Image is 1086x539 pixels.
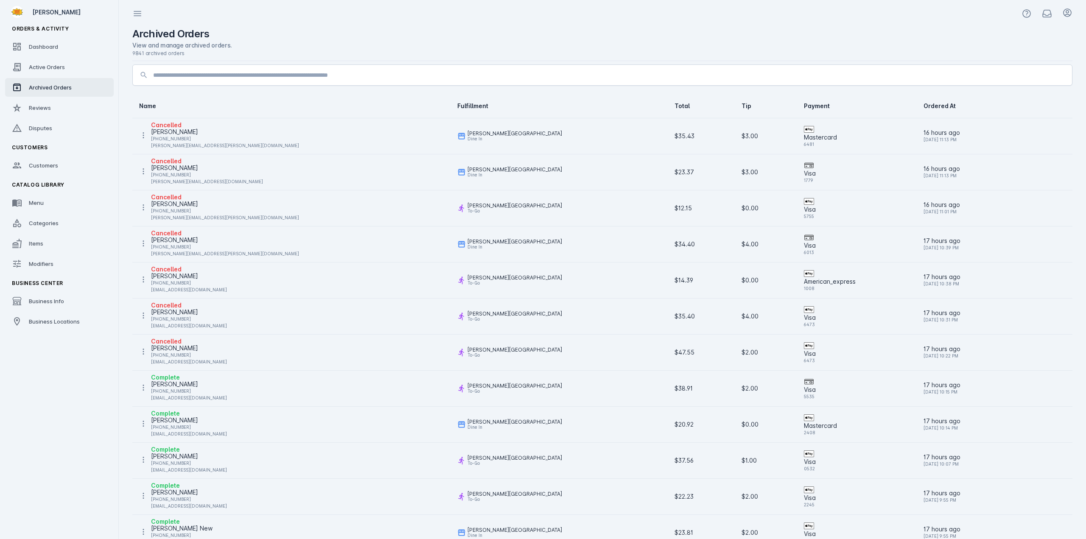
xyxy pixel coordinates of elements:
[804,204,910,215] div: Visa
[29,298,64,304] span: Business Info
[29,240,43,247] span: Items
[924,459,1066,469] div: [DATE] 10:07 PM
[151,120,299,130] div: Cancelled
[151,300,227,310] div: Cancelled
[467,350,562,360] div: To-Go
[924,207,1066,217] div: [DATE] 11:01 PM
[735,406,797,442] td: $0.00
[804,102,830,110] div: Payment
[924,128,1066,138] div: 16 hours ago
[668,370,735,406] td: $38.91
[467,417,562,427] div: [PERSON_NAME][GEOGRAPHIC_DATA]
[29,220,59,226] span: Categories
[457,102,488,110] div: Fulfillment
[675,102,728,110] div: Total
[924,344,1066,354] div: 17 hours ago
[668,190,735,226] td: $12.15
[735,190,797,226] td: $0.00
[151,235,299,245] div: [PERSON_NAME]
[5,37,114,56] a: Dashboard
[151,422,227,432] div: [PHONE_NUMBER]
[151,321,227,331] div: [EMAIL_ADDRESS][DOMAIN_NAME]
[804,102,910,110] div: Payment
[735,478,797,514] td: $2.00
[467,170,562,180] div: Dine In
[668,478,735,514] td: $22.23
[5,156,114,175] a: Customers
[804,211,910,221] div: 5755
[467,489,562,499] div: [PERSON_NAME][GEOGRAPHIC_DATA]
[151,501,227,511] div: [EMAIL_ADDRESS][DOMAIN_NAME]
[804,168,910,179] div: Visa
[742,102,751,110] div: Tip
[12,182,64,188] span: Catalog Library
[151,285,227,295] div: [EMAIL_ADDRESS][DOMAIN_NAME]
[151,199,299,209] div: [PERSON_NAME]
[924,236,1066,246] div: 17 hours ago
[467,453,562,463] div: [PERSON_NAME][GEOGRAPHIC_DATA]
[735,226,797,262] td: $4.00
[804,427,910,438] div: 2408
[151,523,227,533] div: [PERSON_NAME] New
[924,315,1066,325] div: [DATE] 10:31 PM
[924,164,1066,174] div: 16 hours ago
[804,283,910,293] div: 1008
[151,140,299,151] div: [PERSON_NAME][EMAIL_ADDRESS][PERSON_NAME][DOMAIN_NAME]
[924,102,956,110] div: Ordered At
[804,132,910,142] div: Mastercard
[924,200,1066,210] div: 16 hours ago
[151,458,227,468] div: [PHONE_NUMBER]
[132,41,1072,50] div: View and manage archived orders.
[29,260,53,267] span: Modifiers
[151,451,227,461] div: [PERSON_NAME]
[151,429,227,439] div: [EMAIL_ADDRESS][DOMAIN_NAME]
[804,500,910,510] div: 2245
[804,175,910,185] div: 1779
[151,307,227,317] div: [PERSON_NAME]
[668,334,735,370] td: $47.55
[804,493,910,503] div: Visa
[29,43,58,50] span: Dashboard
[804,313,910,323] div: Visa
[924,243,1066,253] div: [DATE] 10:39 PM
[29,64,65,70] span: Active Orders
[12,144,48,151] span: Customers
[132,50,1072,57] div: 9841 archived orders
[5,119,114,137] a: Disputes
[151,480,227,491] div: Complete
[151,487,227,497] div: [PERSON_NAME]
[151,170,263,180] div: [PHONE_NUMBER]
[12,25,69,32] span: Orders & Activity
[675,102,690,110] div: Total
[742,102,790,110] div: Tip
[924,272,1066,282] div: 17 hours ago
[467,458,562,468] div: To-Go
[457,102,661,110] div: Fulfillment
[139,102,444,110] div: Name
[151,176,263,187] div: [PERSON_NAME][EMAIL_ADDRESS][DOMAIN_NAME]
[151,408,227,419] div: Complete
[151,386,227,396] div: [PHONE_NUMBER]
[5,58,114,76] a: Active Orders
[804,276,910,287] div: American_express
[735,262,797,298] td: $0.00
[668,262,735,298] td: $14.39
[668,118,735,154] td: $35.43
[804,464,910,474] div: 0532
[32,8,110,17] div: [PERSON_NAME]
[151,192,299,202] div: Cancelled
[5,214,114,232] a: Categories
[467,201,562,211] div: [PERSON_NAME][GEOGRAPHIC_DATA]
[804,355,910,366] div: 6473
[151,127,299,137] div: [PERSON_NAME]
[735,118,797,154] td: $3.00
[132,27,209,41] h2: Archived Orders
[5,193,114,212] a: Menu
[151,465,227,475] div: [EMAIL_ADDRESS][DOMAIN_NAME]
[5,312,114,331] a: Business Locations
[924,387,1066,397] div: [DATE] 10:15 PM
[5,292,114,310] a: Business Info
[804,319,910,330] div: 6473
[12,280,63,286] span: Business Center
[735,154,797,190] td: $3.00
